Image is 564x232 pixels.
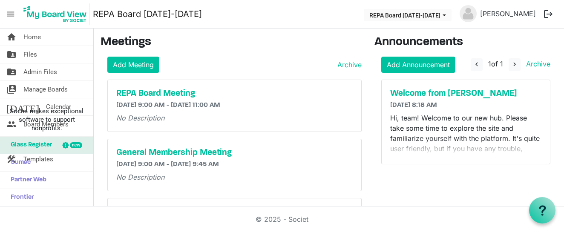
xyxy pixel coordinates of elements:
[6,81,17,98] span: switch_account
[6,154,31,171] span: Sumac
[488,60,503,68] span: of 1
[390,102,437,109] span: [DATE] 8:18 AM
[116,148,353,158] a: General Membership Meeting
[6,137,52,154] span: Glass Register
[21,3,89,25] img: My Board View Logo
[6,46,17,63] span: folder_shared
[23,81,68,98] span: Manage Boards
[381,57,455,73] a: Add Announcement
[46,98,71,115] span: Calendar
[473,60,481,68] span: navigate_before
[477,5,539,22] a: [PERSON_NAME]
[460,5,477,22] img: no-profile-picture.svg
[116,160,353,169] h6: [DATE] 9:00 AM - [DATE] 9:45 AM
[116,89,353,99] a: REPA Board Meeting
[539,5,557,23] button: logout
[70,142,82,148] div: new
[256,215,308,223] a: © 2025 - Societ
[116,101,353,109] h6: [DATE] 9:00 AM - [DATE] 11:00 AM
[23,29,41,46] span: Home
[374,35,557,50] h3: Announcements
[6,63,17,80] span: folder_shared
[364,9,452,21] button: REPA Board 2025-2026 dropdownbutton
[116,172,353,182] p: No Description
[21,3,93,25] a: My Board View Logo
[6,172,46,189] span: Partner Web
[511,60,518,68] span: navigate_next
[6,189,34,206] span: Frontier
[23,46,37,63] span: Files
[488,60,491,68] span: 1
[6,98,39,115] span: [DATE]
[390,89,541,99] a: Welcome from [PERSON_NAME]
[101,35,362,50] h3: Meetings
[23,63,57,80] span: Admin Files
[4,107,89,132] span: Societ makes exceptional software to support nonprofits.
[390,113,541,205] p: Hi, team! Welcome to our new hub. Please take some time to explore the site and familiarize yours...
[107,57,159,73] a: Add Meeting
[3,6,19,22] span: menu
[523,60,550,68] a: Archive
[116,113,353,123] p: No Description
[471,58,483,71] button: navigate_before
[6,29,17,46] span: home
[93,6,202,23] a: REPA Board [DATE]-[DATE]
[334,60,362,70] a: Archive
[509,58,521,71] button: navigate_next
